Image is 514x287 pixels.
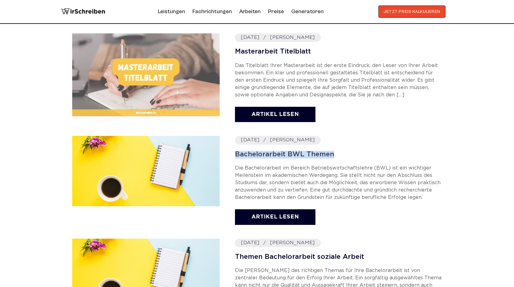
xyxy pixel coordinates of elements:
p: Das Titelblatt Ihrer Masterarbeit ist der erste Eindruck, den Leser von Ihrer Arbeit bekommen. Ei... [235,62,442,99]
time: [DATE] [241,240,270,245]
time: [DATE] [241,35,270,40]
a: Generatoren [291,7,324,17]
a: Masterarbeit Titelblatt [235,48,442,56]
a: Themen Bachelorarbeit soziale Arbeit [235,253,442,261]
address: [PERSON_NAME] [235,239,321,247]
time: [DATE] [241,138,270,142]
a: Leistungen [158,7,185,17]
img: Masterarbeit Titelblatt | WirSchreiben.ch [72,33,220,116]
a: Artikel lesen [235,209,315,225]
a: Arbeiten [239,7,261,17]
a: Bachelorarbeit BWL Themen [235,151,442,158]
p: Die Bachelorarbeit im Bereich Betriebswirtschaftslehre (BWL) ist ein wichtiger Meilenstein im aka... [235,165,442,209]
img: logo wirschreiben [61,6,105,18]
a: Fachrichtungen [192,7,232,17]
a: Preise [268,8,284,15]
button: JETZT PREIS KALKULIEREN [378,6,445,18]
a: Artikel lesen [235,107,315,122]
address: [PERSON_NAME] [235,136,321,144]
address: [PERSON_NAME] [235,33,321,42]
